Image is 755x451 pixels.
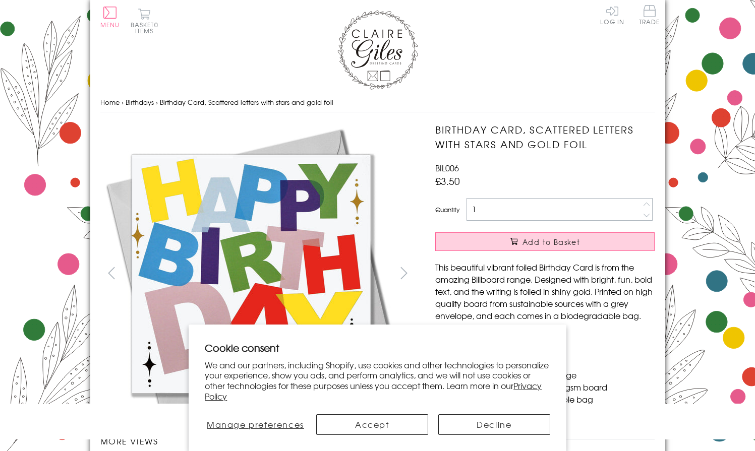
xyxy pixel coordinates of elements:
[435,232,655,251] button: Add to Basket
[639,5,660,25] span: Trade
[438,414,550,435] button: Decline
[205,379,542,402] a: Privacy Policy
[100,262,123,284] button: prev
[207,418,304,430] span: Manage preferences
[100,20,120,29] span: Menu
[156,97,158,107] span: ›
[316,414,428,435] button: Accept
[135,20,158,35] span: 0 items
[392,262,415,284] button: next
[100,97,120,107] a: Home
[337,10,418,90] img: Claire Giles Greetings Cards
[435,122,655,152] h1: Birthday Card, Scattered letters with stars and gold foil
[100,122,403,425] img: Birthday Card, Scattered letters with stars and gold foil
[205,414,306,435] button: Manage preferences
[126,97,154,107] a: Birthdays
[205,360,550,402] p: We and our partners, including Shopify, use cookies and other technologies to personalize your ex...
[435,174,460,188] span: £3.50
[131,8,158,34] button: Basket0 items
[522,237,580,247] span: Add to Basket
[160,97,333,107] span: Birthday Card, Scattered letters with stars and gold foil
[122,97,124,107] span: ›
[100,435,416,447] h3: More views
[435,162,459,174] span: BIL006
[205,341,550,355] h2: Cookie consent
[100,92,655,113] nav: breadcrumbs
[100,7,120,28] button: Menu
[600,5,624,25] a: Log In
[435,205,459,214] label: Quantity
[435,261,655,321] p: This beautiful vibrant foiled Birthday Card is from the amazing Billboard range. Designed with br...
[639,5,660,27] a: Trade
